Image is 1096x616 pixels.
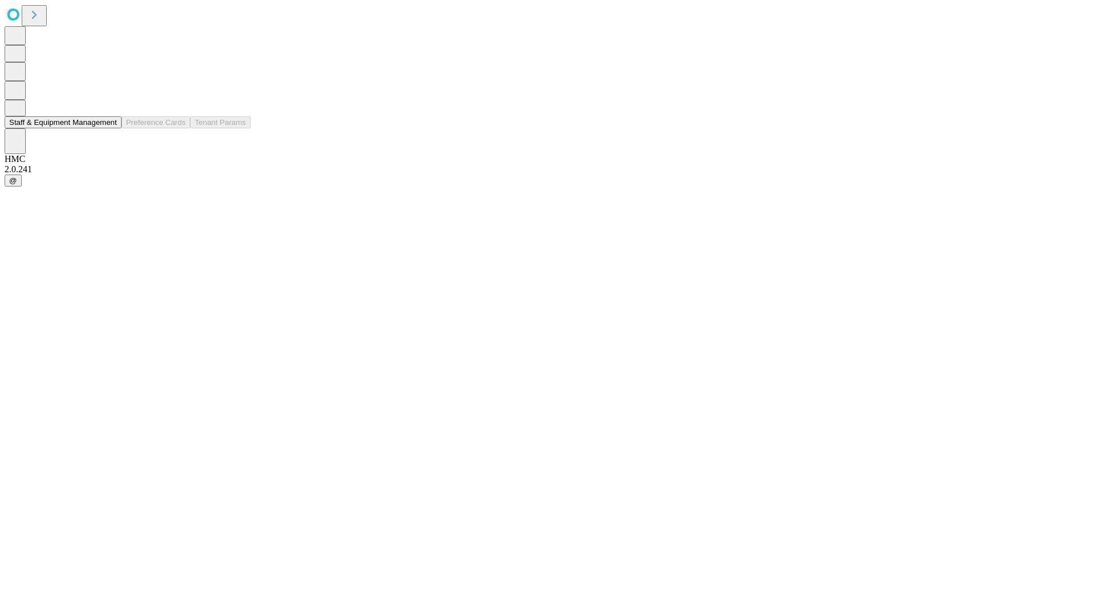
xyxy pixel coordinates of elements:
[5,164,1091,175] div: 2.0.241
[9,176,17,185] span: @
[122,116,190,128] button: Preference Cards
[5,175,22,187] button: @
[190,116,251,128] button: Tenant Params
[5,154,1091,164] div: HMC
[5,116,122,128] button: Staff & Equipment Management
